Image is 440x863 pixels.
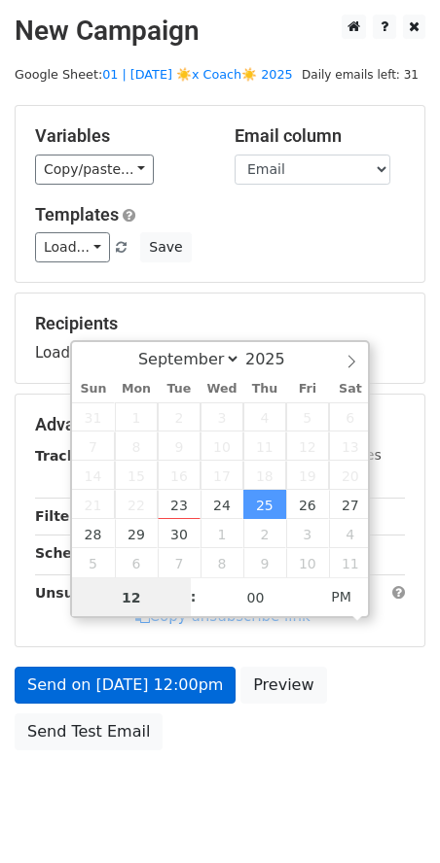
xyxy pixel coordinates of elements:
[72,461,115,490] span: September 14, 2025
[240,350,311,368] input: Year
[115,519,158,548] span: September 29, 2025
[158,548,201,577] span: October 7, 2025
[158,519,201,548] span: September 30, 2025
[201,402,243,431] span: September 3, 2025
[115,383,158,396] span: Mon
[240,667,326,704] a: Preview
[329,383,372,396] span: Sat
[35,232,110,262] a: Load...
[243,461,286,490] span: September 18, 2025
[15,15,425,48] h2: New Campaign
[329,461,372,490] span: September 20, 2025
[329,548,372,577] span: October 11, 2025
[286,461,329,490] span: September 19, 2025
[72,548,115,577] span: October 5, 2025
[35,585,130,601] strong: Unsubscribe
[158,490,201,519] span: September 23, 2025
[115,490,158,519] span: September 22, 2025
[115,548,158,577] span: October 6, 2025
[15,667,236,704] a: Send on [DATE] 12:00pm
[35,313,405,334] h5: Recipients
[329,431,372,461] span: September 13, 2025
[115,402,158,431] span: September 1, 2025
[314,577,368,616] span: Click to toggle
[286,490,329,519] span: September 26, 2025
[201,548,243,577] span: October 8, 2025
[158,461,201,490] span: September 16, 2025
[201,461,243,490] span: September 17, 2025
[135,607,311,625] a: Copy unsubscribe link
[329,519,372,548] span: October 4, 2025
[35,414,405,435] h5: Advanced
[102,67,293,82] a: 01 | [DATE] ☀️x Coach☀️ 2025
[72,490,115,519] span: September 21, 2025
[35,313,405,363] div: Loading...
[286,548,329,577] span: October 10, 2025
[140,232,191,262] button: Save
[201,490,243,519] span: September 24, 2025
[243,383,286,396] span: Thu
[72,519,115,548] span: September 28, 2025
[243,519,286,548] span: October 2, 2025
[197,578,315,617] input: Minute
[343,770,440,863] iframe: Chat Widget
[243,431,286,461] span: September 11, 2025
[329,490,372,519] span: September 27, 2025
[295,67,425,82] a: Daily emails left: 31
[243,548,286,577] span: October 9, 2025
[35,545,105,561] strong: Schedule
[305,445,381,466] label: UTM Codes
[286,402,329,431] span: September 5, 2025
[72,431,115,461] span: September 7, 2025
[235,125,405,147] h5: Email column
[35,155,154,185] a: Copy/paste...
[158,402,201,431] span: September 2, 2025
[72,578,191,617] input: Hour
[201,431,243,461] span: September 10, 2025
[286,431,329,461] span: September 12, 2025
[35,448,100,464] strong: Tracking
[158,431,201,461] span: September 9, 2025
[243,490,286,519] span: September 25, 2025
[15,713,163,750] a: Send Test Email
[286,519,329,548] span: October 3, 2025
[35,204,119,224] a: Templates
[35,508,85,524] strong: Filters
[72,402,115,431] span: August 31, 2025
[201,383,243,396] span: Wed
[201,519,243,548] span: October 1, 2025
[115,431,158,461] span: September 8, 2025
[243,402,286,431] span: September 4, 2025
[35,125,205,147] h5: Variables
[295,64,425,86] span: Daily emails left: 31
[158,383,201,396] span: Tue
[15,67,293,82] small: Google Sheet:
[115,461,158,490] span: September 15, 2025
[191,577,197,616] span: :
[329,402,372,431] span: September 6, 2025
[72,383,115,396] span: Sun
[286,383,329,396] span: Fri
